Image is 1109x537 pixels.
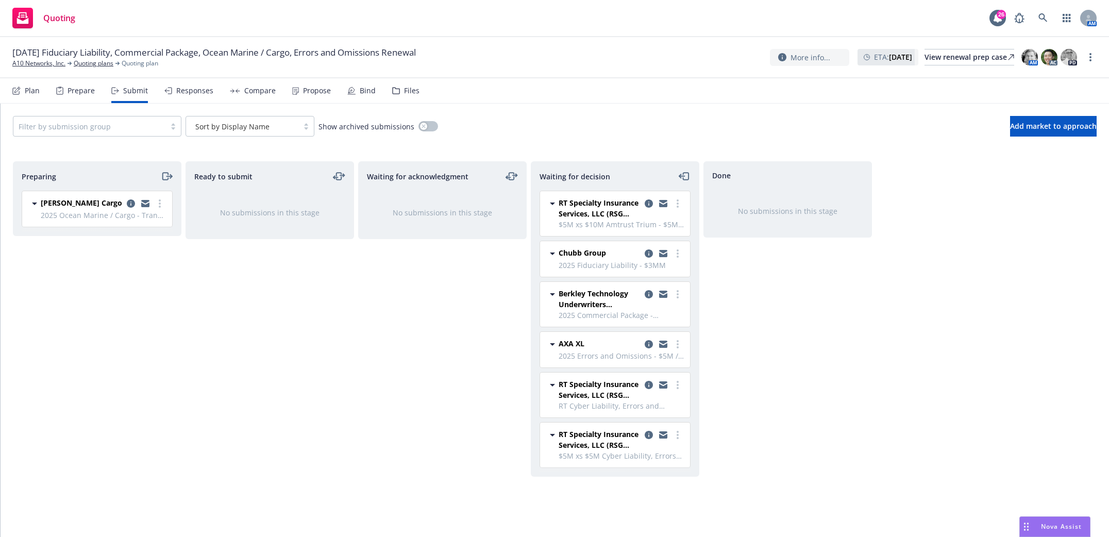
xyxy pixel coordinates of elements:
div: No submissions in this stage [203,207,337,218]
a: more [671,379,684,391]
div: Bind [360,87,376,95]
span: Sort by Display Name [191,121,293,132]
button: Add market to approach [1010,116,1097,137]
img: photo [1061,49,1077,65]
button: More info... [770,49,849,66]
a: Switch app [1056,8,1077,28]
a: copy logging email [643,379,655,391]
a: copy logging email [643,338,655,350]
div: No submissions in this stage [720,206,855,216]
a: copy logging email [643,288,655,300]
span: 2025 Errors and Omissions - $5M / $100K retention [559,350,684,361]
a: copy logging email [657,247,669,260]
span: Waiting for decision [540,171,610,182]
div: Files [404,87,419,95]
a: copy logging email [657,197,669,210]
a: copy logging email [643,247,655,260]
a: more [671,429,684,441]
a: copy logging email [125,197,137,210]
span: Add market to approach [1010,121,1097,131]
a: View renewal prep case [925,49,1014,65]
span: AXA XL [559,338,584,349]
div: No submissions in this stage [375,207,510,218]
span: RT Specialty Insurance Services, LLC (RSG Specialty, LLC) [559,379,641,400]
a: Quoting [8,4,79,32]
a: moveLeft [678,170,691,182]
a: more [671,288,684,300]
span: Sort by Display Name [195,121,270,132]
span: 2025 Ocean Marine / Cargo - Transit $3,600,000 [41,210,166,221]
a: more [671,338,684,350]
a: more [671,197,684,210]
span: Show archived submissions [318,121,414,132]
img: photo [1041,49,1057,65]
span: Quoting plan [122,59,158,68]
a: moveLeftRight [333,170,345,182]
a: more [1084,51,1097,63]
span: Preparing [22,171,56,182]
div: 26 [997,10,1006,19]
a: copy logging email [643,197,655,210]
img: photo [1021,49,1038,65]
span: [PERSON_NAME] Cargo [41,197,122,208]
div: Compare [244,87,276,95]
div: Propose [303,87,331,95]
div: Prepare [68,87,95,95]
a: moveRight [160,170,173,182]
span: Berkley Technology Underwriters (International) [559,288,641,310]
span: RT Specialty Insurance Services, LLC (RSG Specialty, LLC) [559,197,641,219]
div: Responses [176,87,213,95]
span: Waiting for acknowledgment [367,171,468,182]
div: Plan [25,87,40,95]
a: copy logging email [657,379,669,391]
span: 2025 Fiduciary Liability - $3MM [559,260,684,271]
span: $5M xs $10M Amtrust Trium - $5M xs $10M Cyber Liability, Errors and Omissions [559,219,684,230]
span: ETA : [874,52,912,62]
span: [DATE] Fiduciary Liability, Commercial Package, Ocean Marine / Cargo, Errors and Omissions Renewal [12,46,416,59]
span: Quoting [43,14,75,22]
a: copy logging email [657,288,669,300]
a: moveLeftRight [506,170,518,182]
a: more [671,247,684,260]
a: copy logging email [657,338,669,350]
span: More info... [791,52,830,63]
a: Report a Bug [1009,8,1030,28]
a: more [154,197,166,210]
a: Search [1033,8,1053,28]
strong: [DATE] [889,52,912,62]
a: copy logging email [139,197,152,210]
span: RT Cyber Liability, Errors and Omissions [559,400,684,411]
span: 2025 Commercial Package - Worldwide [559,310,684,321]
div: Submit [123,87,148,95]
a: copy logging email [657,429,669,441]
span: $5M xs $5M Cyber Liability, Errors and Omissions [559,450,684,461]
span: Nova Assist [1041,522,1082,531]
button: Nova Assist [1019,516,1090,537]
span: Done [712,170,731,181]
a: A10 Networks, Inc. [12,59,65,68]
a: copy logging email [643,429,655,441]
span: RT Specialty Insurance Services, LLC (RSG Specialty, LLC) [559,429,641,450]
div: Drag to move [1020,517,1033,536]
span: Ready to submit [194,171,253,182]
a: Quoting plans [74,59,113,68]
span: Chubb Group [559,247,606,258]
